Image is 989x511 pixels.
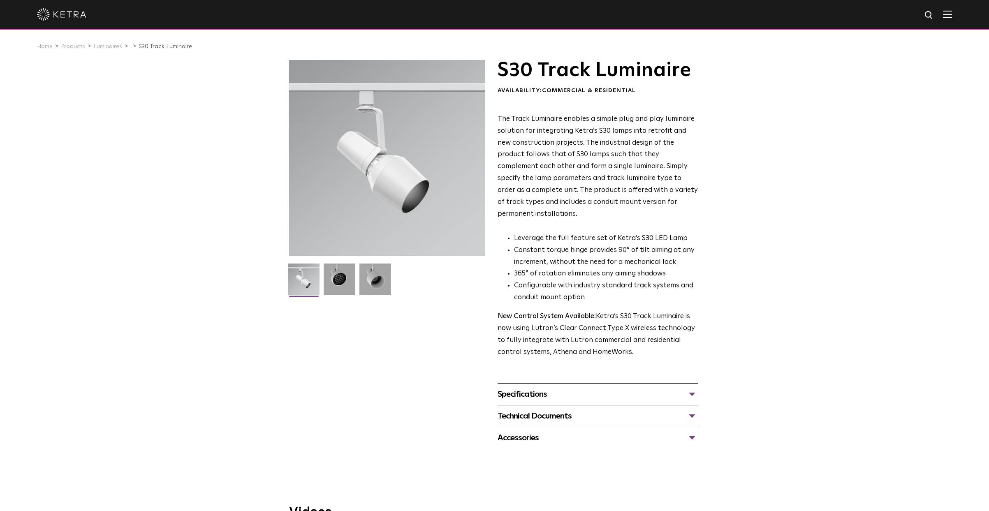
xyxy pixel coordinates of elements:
li: 365° of rotation eliminates any aiming shadows [514,268,698,280]
div: Technical Documents [498,409,698,423]
li: Configurable with industry standard track systems and conduit mount option [514,280,698,304]
strong: New Control System Available: [498,313,596,320]
div: Availability: [498,87,698,95]
img: search icon [924,10,934,21]
span: The Track Luminaire enables a simple plug and play luminaire solution for integrating Ketra’s S30... [498,116,698,217]
img: ketra-logo-2019-white [37,8,86,21]
li: Leverage the full feature set of Ketra’s S30 LED Lamp [514,233,698,245]
div: Accessories [498,431,698,444]
img: 3b1b0dc7630e9da69e6b [324,264,355,301]
span: Commercial & Residential [542,88,636,93]
h1: S30 Track Luminaire [498,60,698,81]
a: Luminaires [93,44,122,49]
li: Constant torque hinge provides 90° of tilt aiming at any increment, without the need for a mechan... [514,245,698,268]
img: S30-Track-Luminaire-2021-Web-Square [288,264,320,301]
a: Home [37,44,53,49]
p: Ketra’s S30 Track Luminaire is now using Lutron’s Clear Connect Type X wireless technology to ful... [498,311,698,358]
img: Hamburger%20Nav.svg [943,10,952,18]
a: S30 Track Luminaire [139,44,192,49]
img: 9e3d97bd0cf938513d6e [359,264,391,301]
a: Products [61,44,85,49]
div: Specifications [498,388,698,401]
